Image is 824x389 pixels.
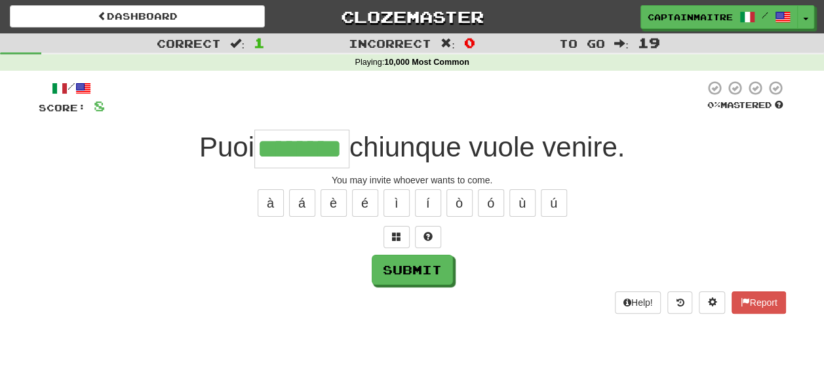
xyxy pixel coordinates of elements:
span: : [614,38,629,49]
span: Incorrect [349,37,431,50]
button: ù [509,189,536,217]
span: 0 [464,35,475,50]
span: / [762,10,768,20]
a: Clozemaster [284,5,540,28]
span: CaptainMaitre [648,11,733,23]
span: 1 [254,35,265,50]
div: Mastered [705,100,786,111]
div: You may invite whoever wants to come. [39,174,786,187]
a: Dashboard [10,5,265,28]
button: Round history (alt+y) [667,291,692,314]
span: To go [559,37,605,50]
button: Switch sentence to multiple choice alt+p [383,226,410,248]
button: è [321,189,347,217]
button: ó [478,189,504,217]
span: 19 [638,35,660,50]
span: Puoi [199,132,254,162]
span: 8 [94,98,105,114]
span: Score: [39,102,86,113]
button: Help! [615,291,661,314]
span: 0 % [707,100,720,110]
span: Correct [157,37,221,50]
div: / [39,80,105,96]
button: í [415,189,441,217]
button: ì [383,189,410,217]
button: Single letter hint - you only get 1 per sentence and score half the points! alt+h [415,226,441,248]
button: ú [541,189,567,217]
a: CaptainMaitre / [640,5,798,29]
strong: 10,000 Most Common [384,58,469,67]
button: é [352,189,378,217]
button: Report [732,291,785,314]
button: ò [446,189,473,217]
span: chiunque vuole venire. [349,132,625,162]
button: à [258,189,284,217]
span: : [230,38,245,49]
button: á [289,189,315,217]
span: : [441,38,455,49]
button: Submit [372,255,453,285]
